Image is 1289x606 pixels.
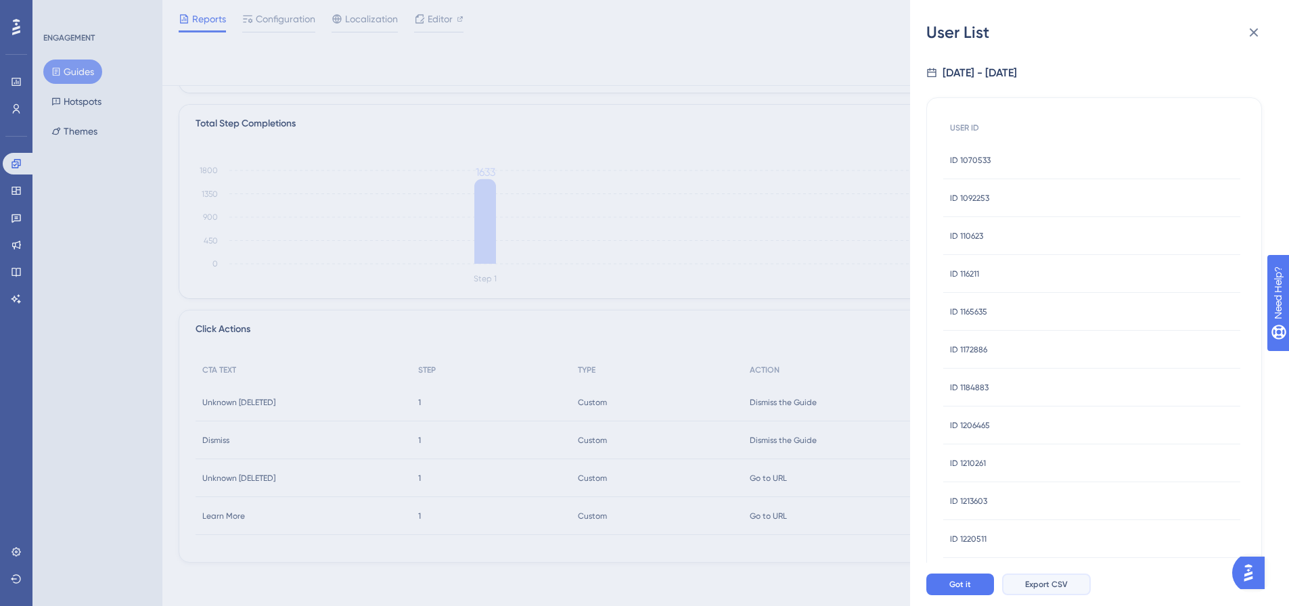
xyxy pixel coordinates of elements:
span: ID 1220511 [950,534,987,544]
span: ID 116211 [950,269,979,279]
button: Got it [926,574,994,595]
div: User List [926,22,1273,43]
span: USER ID [950,122,979,133]
button: Export CSV [1002,574,1091,595]
span: ID 1206465 [950,420,990,431]
span: ID 1184883 [950,382,989,393]
span: ID 1070533 [950,155,991,166]
iframe: UserGuiding AI Assistant Launcher [1232,553,1273,593]
span: ID 1213603 [950,496,987,507]
span: ID 110623 [950,231,983,241]
span: ID 1172886 [950,344,987,355]
span: ID 1210261 [950,458,986,469]
span: Need Help? [32,3,85,20]
span: ID 1092253 [950,193,989,204]
span: ID 1165635 [950,306,987,317]
div: [DATE] - [DATE] [943,65,1017,81]
span: Got it [949,579,971,590]
span: Export CSV [1025,579,1068,590]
